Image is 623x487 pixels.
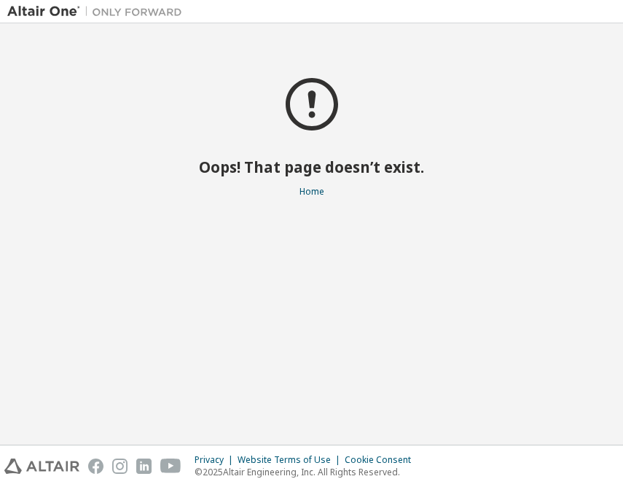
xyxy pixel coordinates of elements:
[160,459,181,474] img: youtube.svg
[136,459,152,474] img: linkedin.svg
[112,459,128,474] img: instagram.svg
[7,4,189,19] img: Altair One
[238,454,345,466] div: Website Terms of Use
[4,459,79,474] img: altair_logo.svg
[195,466,420,478] p: © 2025 Altair Engineering, Inc. All Rights Reserved.
[345,454,420,466] div: Cookie Consent
[195,454,238,466] div: Privacy
[88,459,103,474] img: facebook.svg
[299,185,324,198] a: Home
[7,157,616,176] h2: Oops! That page doesn’t exist.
